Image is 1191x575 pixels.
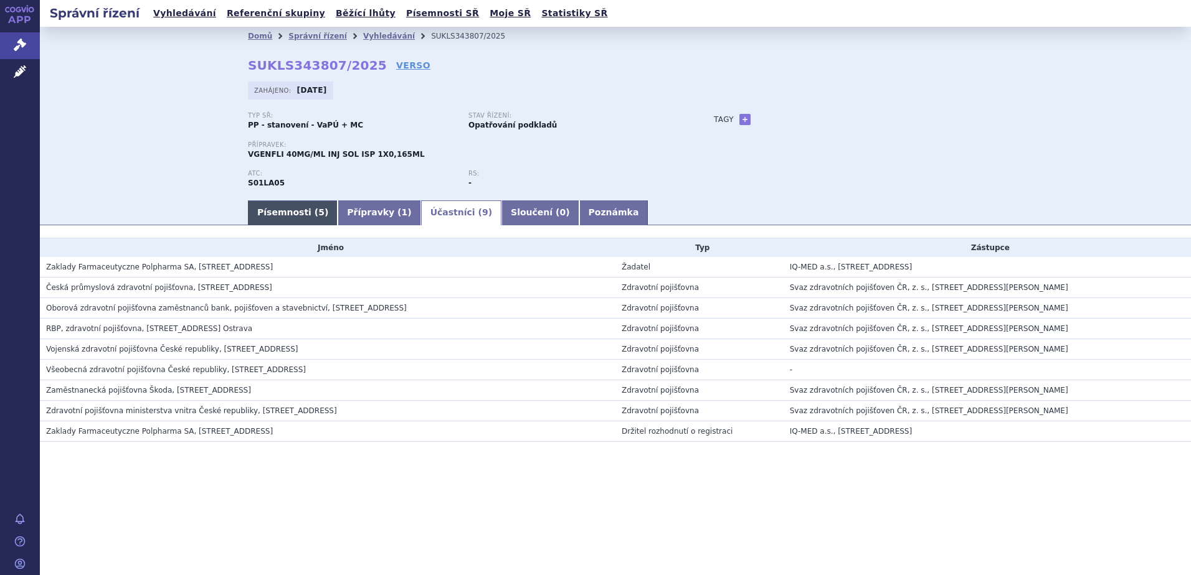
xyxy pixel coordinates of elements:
a: Písemnosti SŘ [402,5,483,22]
span: RBP, zdravotní pojišťovna, Michálkovická 967/108, Slezská Ostrava [46,324,252,333]
a: Moje SŘ [486,5,534,22]
span: 1 [402,207,408,217]
h3: Tagy [714,112,734,127]
a: Poznámka [579,200,648,225]
span: Svaz zdravotních pojišťoven ČR, z. s., [STREET_ADDRESS][PERSON_NAME] [790,283,1068,292]
a: Správní řízení [288,32,347,40]
span: 5 [318,207,325,217]
a: Referenční skupiny [223,5,329,22]
span: Vojenská zdravotní pojišťovna České republiky, Drahobejlova 1404/4, Praha 9 [46,345,298,353]
th: Typ [615,238,784,257]
span: Držitel rozhodnutí o registraci [622,427,733,436]
a: Statistiky SŘ [538,5,611,22]
span: Zdravotní pojišťovna [622,386,699,395]
span: IQ-MED a.s., [STREET_ADDRESS] [790,263,913,271]
strong: SUKLS343807/2025 [248,58,387,73]
strong: PP - stanovení - VaPÚ + MC [248,121,363,129]
span: VGENFLI 40MG/ML INJ SOL ISP 1X0,165ML [248,150,425,159]
span: IQ-MED a.s., [STREET_ADDRESS] [790,427,913,436]
h2: Správní řízení [40,4,149,22]
span: Svaz zdravotních pojišťoven ČR, z. s., [STREET_ADDRESS][PERSON_NAME] [790,324,1068,333]
p: Typ SŘ: [248,112,456,119]
p: Přípravek: [248,141,689,149]
span: Oborová zdravotní pojišťovna zaměstnanců bank, pojišťoven a stavebnictví, Roškotova 1225/1, Praha 4 [46,304,407,312]
span: Zdravotní pojišťovna [622,406,699,415]
span: Zdravotní pojišťovna [622,324,699,333]
span: Svaz zdravotních pojišťoven ČR, z. s., [STREET_ADDRESS][PERSON_NAME] [790,406,1068,415]
span: Zdravotní pojišťovna [622,345,699,353]
strong: AFLIBERCEPT [248,179,285,187]
span: - [790,365,792,374]
a: Běžící lhůty [332,5,399,22]
strong: Opatřování podkladů [468,121,557,129]
span: Zdravotní pojišťovna [622,365,699,374]
a: Vyhledávání [149,5,220,22]
strong: - [468,179,472,187]
strong: [DATE] [297,86,327,95]
span: Zahájeno: [254,85,293,95]
a: Domů [248,32,272,40]
a: Účastníci (9) [421,200,501,225]
span: Zdravotní pojišťovna [622,304,699,312]
th: Zástupce [784,238,1191,257]
span: Svaz zdravotních pojišťoven ČR, z. s., [STREET_ADDRESS][PERSON_NAME] [790,304,1068,312]
th: Jméno [40,238,615,257]
span: 9 [482,207,488,217]
li: SUKLS343807/2025 [431,27,521,45]
p: RS: [468,170,676,177]
a: Písemnosti (5) [248,200,338,225]
span: Zdravotní pojišťovna [622,283,699,292]
span: Zdravotní pojišťovna ministerstva vnitra České republiky, Vinohradská 2577/178, Praha 3 - Vinohra... [46,406,337,415]
span: Česká průmyslová zdravotní pojišťovna, Jeremenkova 161/11, Ostrava - Vítkovice [46,283,272,292]
a: Vyhledávání [363,32,415,40]
p: ATC: [248,170,456,177]
span: 0 [559,207,566,217]
span: Všeobecná zdravotní pojišťovna České republiky, Orlická 2020/4, Praha 3 [46,365,306,374]
span: Zaklady Farmaceutyczne Polpharma SA, ul. Pelplińska 19, Starogard Gdański, PL [46,263,273,271]
span: Svaz zdravotních pojišťoven ČR, z. s., [STREET_ADDRESS][PERSON_NAME] [790,386,1068,395]
a: Přípravky (1) [338,200,420,225]
span: Svaz zdravotních pojišťoven ČR, z. s., [STREET_ADDRESS][PERSON_NAME] [790,345,1068,353]
a: VERSO [396,59,430,72]
span: Žadatel [622,263,650,271]
span: Zaklady Farmaceutyczne Polpharma SA, ul. Pelplińska 19, Starogard Gdański, PL [46,427,273,436]
span: Zaměstnanecká pojišťovna Škoda, Husova 302, Mladá Boleslav [46,386,251,395]
p: Stav řízení: [468,112,676,119]
a: Sloučení (0) [501,200,579,225]
a: + [739,114,751,125]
